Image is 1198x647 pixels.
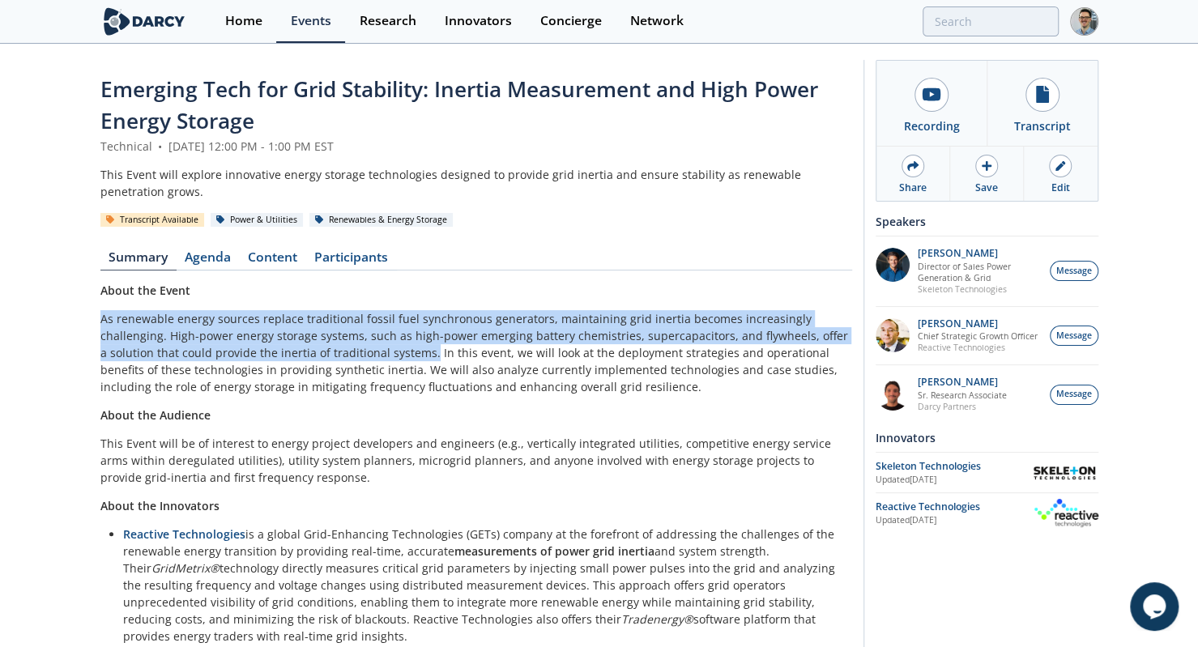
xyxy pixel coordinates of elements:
a: Content [240,251,306,270]
div: Transcript [1014,117,1071,134]
img: Profile [1070,7,1098,36]
p: Director of Sales Power Generation & Grid [918,261,1041,283]
img: Reactive Technologies [1034,499,1098,527]
a: Recording [876,61,987,146]
p: [PERSON_NAME] [918,318,1038,330]
strong: About the Audience [100,407,211,423]
a: Agenda [177,251,240,270]
strong: measurements of power grid inertia [454,543,654,559]
div: Technical [DATE] 12:00 PM - 1:00 PM EST [100,138,852,155]
strong: About the Innovators [100,498,220,513]
img: Skeleton Technologies [1030,462,1098,483]
div: Transcript Available [100,213,205,228]
button: Message [1050,326,1098,346]
span: Message [1056,388,1092,401]
div: Share [899,181,927,195]
div: Innovators [876,424,1098,452]
span: Message [1056,265,1092,278]
p: [PERSON_NAME] [918,248,1041,259]
div: Save [975,181,998,195]
img: 6f8d6347-61ba-42be-abca-1bc0d7719e74 [876,318,910,352]
input: Advanced Search [923,6,1059,36]
div: Power & Utilities [211,213,304,228]
div: Updated [DATE] [876,514,1035,527]
p: Chief Strategic Growth Officer [918,330,1038,342]
iframe: chat widget [1130,582,1182,631]
span: • [156,138,165,154]
button: Message [1050,385,1098,405]
div: Concierge [540,15,602,28]
div: Updated [DATE] [876,474,1030,487]
a: Participants [306,251,397,270]
div: Research [360,15,416,28]
img: logo-wide.svg [100,7,189,36]
a: Transcript [987,61,1098,146]
p: As renewable energy sources replace traditional fossil fuel synchronous generators, maintaining g... [100,310,852,395]
div: Renewables & Energy Storage [309,213,454,228]
img: 26c34c91-05b5-44cd-9eb8-fbe8adb38672 [876,377,910,411]
p: Sr. Research Associate [918,389,1007,401]
span: Message [1056,330,1092,343]
div: Network [630,15,684,28]
a: Reactive Technologies Updated[DATE] Reactive Technologies [876,499,1098,527]
a: Skeleton Technologies Updated[DATE] Skeleton Technologies [876,458,1098,487]
p: [PERSON_NAME] [918,377,1007,388]
div: This Event will explore innovative energy storage technologies designed to provide grid inertia a... [100,166,852,200]
div: Skeleton Technologies [876,459,1030,474]
a: Edit [1024,147,1097,201]
strong: About the Event [100,283,190,298]
div: Home [225,15,262,28]
span: Emerging Tech for Grid Stability: Inertia Measurement and High Power Energy Storage [100,74,818,135]
em: GridMetrix® [151,560,220,576]
div: Events [291,15,331,28]
div: Reactive Technologies [876,500,1035,514]
p: Darcy Partners [918,401,1007,412]
p: Skeleton Technologies [918,283,1041,295]
a: Reactive Technologies [123,526,245,542]
div: Speakers [876,207,1098,236]
p: is a global Grid-Enhancing Technologies (GETs) company at the forefront of addressing the challen... [123,526,841,645]
button: Message [1050,261,1098,281]
div: Edit [1051,181,1070,195]
a: Summary [100,251,177,270]
img: f6be19ec-4013-4a7b-9669-befdf5ab46bc [876,248,910,282]
div: Recording [903,117,959,134]
p: Reactive Technologies [918,342,1038,353]
p: This Event will be of interest to energy project developers and engineers (e.g., vertically integ... [100,435,852,486]
em: Tradenergy® [621,611,693,627]
div: Innovators [445,15,512,28]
